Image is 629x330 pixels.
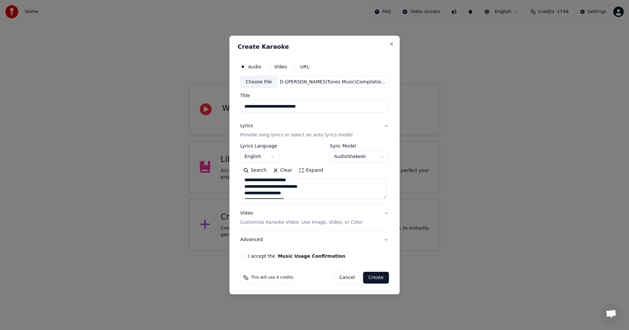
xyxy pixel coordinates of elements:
button: LyricsProvide song lyrics or select an auto lyrics model [240,118,389,144]
p: Customize Karaoke Video: Use Image, Video, or Color [240,219,363,226]
div: Choose File [240,76,277,88]
button: Expand [295,165,326,176]
button: Advanced [240,231,389,248]
button: Cancel [334,272,360,284]
div: Video [240,210,363,226]
div: Lyrics [240,123,253,130]
button: Clear [270,165,295,176]
label: Audio [248,64,261,69]
button: I accept the [278,254,345,258]
label: I accept the [248,254,345,258]
div: LyricsProvide song lyrics or select an auto lyrics model [240,144,389,205]
label: Lyrics Language [240,144,279,148]
p: Provide song lyrics or select an auto lyrics model [240,132,353,139]
div: D:\[PERSON_NAME]\iTunes Music\Compilations\World Of Acid\01 Mustache In Your Face.m4a [277,79,389,85]
button: Create [363,272,389,284]
button: Search [240,165,270,176]
label: URL [300,64,309,69]
label: Video [274,64,287,69]
label: Sync Model [330,144,389,148]
span: This will use 4 credits [251,275,293,280]
button: VideoCustomize Karaoke Video: Use Image, Video, or Color [240,205,389,231]
h2: Create Karaoke [238,44,391,50]
label: Title [240,94,389,98]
